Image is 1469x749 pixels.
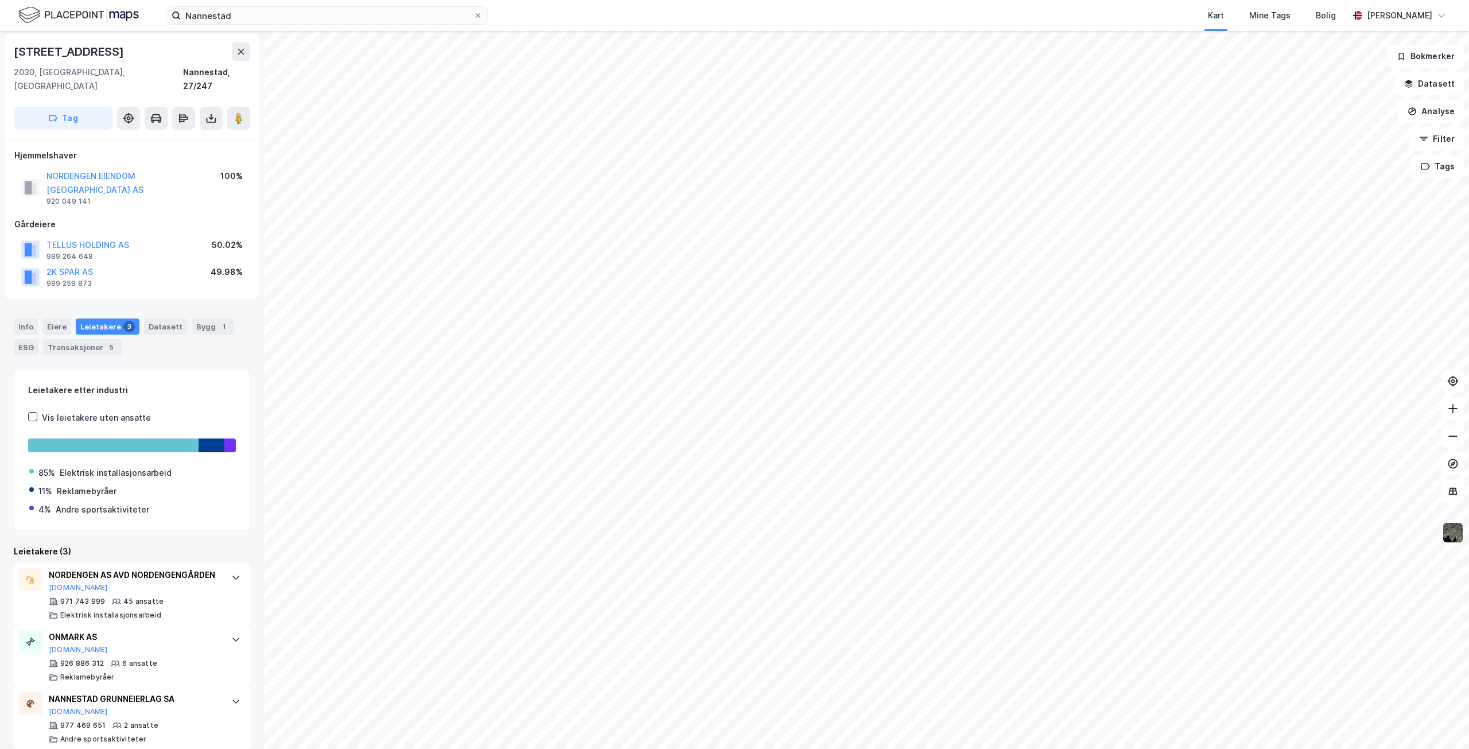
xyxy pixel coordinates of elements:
[18,5,139,25] img: logo.f888ab2527a4732fd821a326f86c7f29.svg
[14,107,112,130] button: Tag
[28,383,236,397] div: Leietakere etter industri
[1367,9,1432,22] div: [PERSON_NAME]
[192,319,234,335] div: Bygg
[1249,9,1291,22] div: Mine Tags
[212,238,243,252] div: 50.02%
[1398,100,1464,123] button: Analyse
[76,319,139,335] div: Leietakere
[14,218,250,231] div: Gårdeiere
[56,503,149,517] div: Andre sportsaktiviteter
[60,673,115,682] div: Reklamebyråer
[1316,9,1336,22] div: Bolig
[60,466,172,480] div: Elektrisk installasjonsarbeid
[49,645,108,654] button: [DOMAIN_NAME]
[1412,694,1469,749] iframe: Chat Widget
[181,7,473,24] input: Søk på adresse, matrikkel, gårdeiere, leietakere eller personer
[1387,45,1464,68] button: Bokmerker
[14,149,250,162] div: Hjemmelshaver
[49,630,220,644] div: ONMARK AS
[46,252,93,261] div: 989 264 648
[38,503,51,517] div: 4%
[42,319,71,335] div: Eiere
[211,265,243,279] div: 49.98%
[49,707,108,716] button: [DOMAIN_NAME]
[1412,694,1469,749] div: Kontrollprogram for chat
[1411,155,1464,178] button: Tags
[49,568,220,582] div: NORDENGEN AS AVD NORDENGENGÅRDEN
[42,411,151,425] div: Vis leietakere uten ansatte
[14,545,250,558] div: Leietakere (3)
[14,339,38,355] div: ESG
[122,659,157,668] div: 6 ansatte
[60,721,106,730] div: 977 469 651
[60,735,147,744] div: Andre sportsaktiviteter
[106,341,117,353] div: 5
[124,721,158,730] div: 2 ansatte
[123,321,135,332] div: 3
[60,611,161,620] div: Elektrisk installasjonsarbeid
[57,484,116,498] div: Reklamebyråer
[1442,522,1464,544] img: 9k=
[43,339,122,355] div: Transaksjoner
[38,484,52,498] div: 11%
[123,597,164,606] div: 45 ansatte
[144,319,187,335] div: Datasett
[60,659,104,668] div: 926 886 312
[46,279,92,288] div: 989 259 873
[60,597,105,606] div: 971 743 999
[1208,9,1224,22] div: Kart
[14,65,183,93] div: 2030, [GEOGRAPHIC_DATA], [GEOGRAPHIC_DATA]
[218,321,230,332] div: 1
[38,466,55,480] div: 85%
[14,42,126,61] div: [STREET_ADDRESS]
[49,583,108,592] button: [DOMAIN_NAME]
[1394,72,1464,95] button: Datasett
[220,169,243,183] div: 100%
[1409,127,1464,150] button: Filter
[46,197,91,206] div: 920 049 141
[14,319,38,335] div: Info
[49,692,220,706] div: NANNESTAD GRUNNEIERLAG SA
[183,65,250,93] div: Nannestad, 27/247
